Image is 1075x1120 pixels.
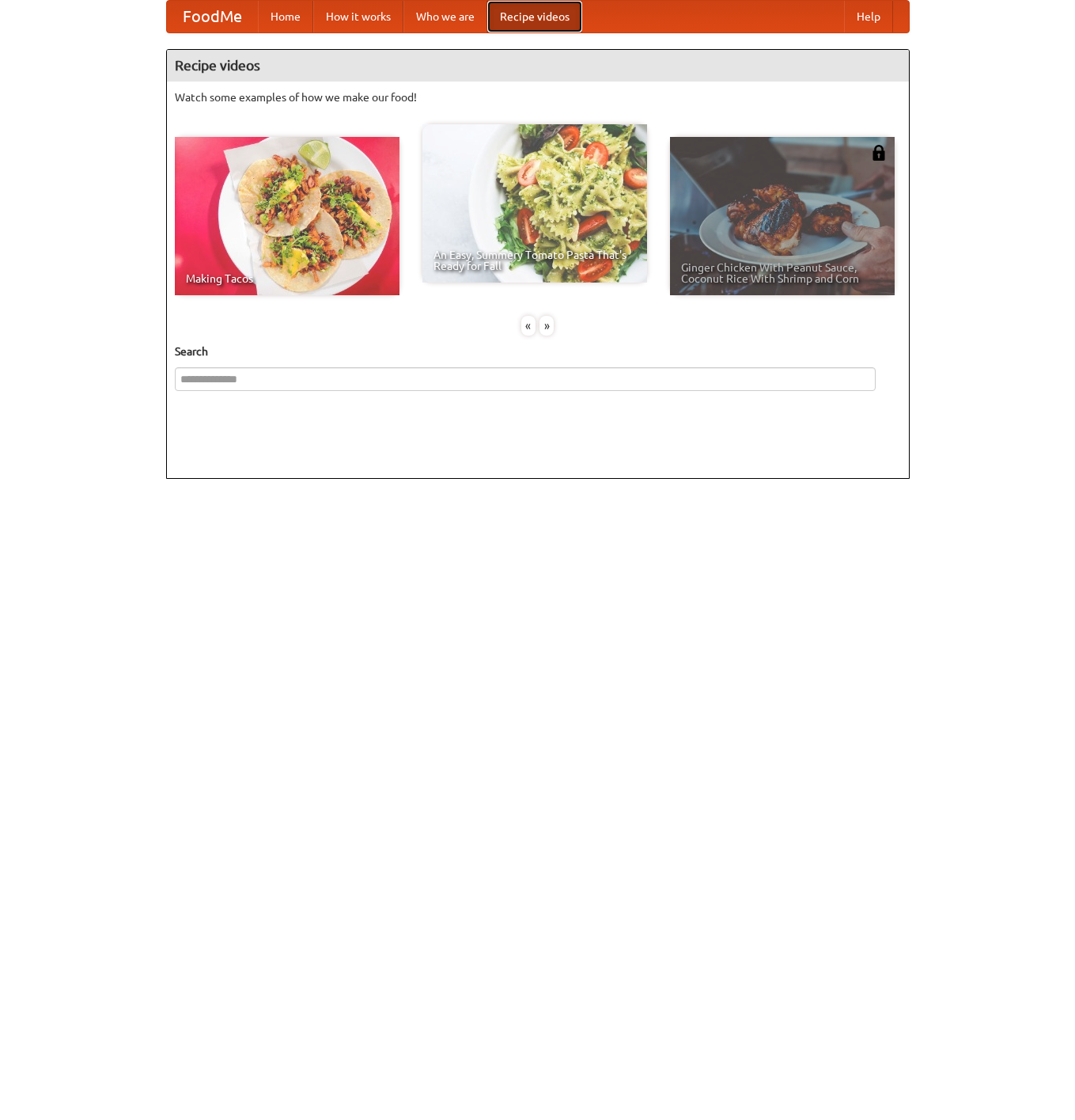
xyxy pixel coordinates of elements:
a: Home [258,1,313,32]
div: » [539,316,554,336]
a: How it works [313,1,403,32]
a: Who we are [403,1,487,32]
span: An Easy, Summery Tomato Pasta That's Ready for Fall [433,249,636,271]
h5: Search [175,344,901,359]
h4: Recipe videos [167,50,909,82]
a: An Easy, Summery Tomato Pasta That's Ready for Fall [422,124,647,283]
a: Help [844,1,893,32]
a: Recipe videos [487,1,582,32]
p: Watch some examples of how we make our food! [175,89,901,105]
a: Making Tacos [175,137,399,295]
a: FoodMe [167,1,258,32]
span: Making Tacos [186,273,388,284]
div: « [521,316,536,336]
img: 483408.png [871,145,887,161]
